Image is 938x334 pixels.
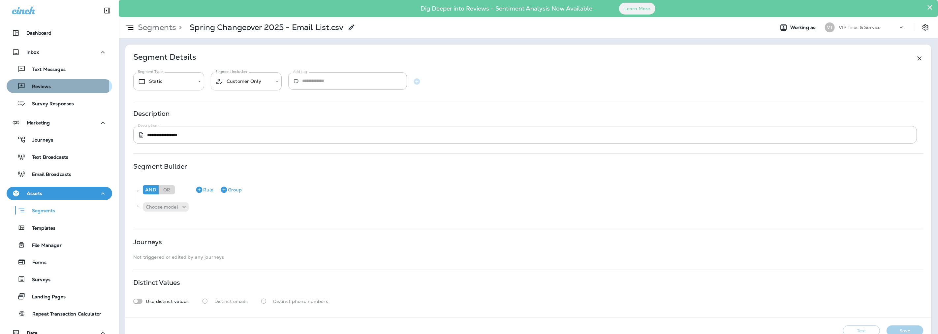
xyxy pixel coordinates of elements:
[26,137,53,144] p: Journeys
[7,221,112,235] button: Templates
[7,289,112,303] button: Landing Pages
[138,123,157,128] label: Description
[25,243,62,249] p: File Manager
[193,184,216,195] button: Rule
[25,225,55,232] p: Templates
[401,8,611,10] p: Dig Deeper into Reviews - Sentiment Analysis Now Available
[217,184,244,195] button: Group
[159,185,175,194] div: Or
[133,54,196,62] p: Segment Details
[927,2,933,13] button: Close
[214,299,248,304] p: Distinct emails
[25,277,50,283] p: Surveys
[920,21,931,33] button: Settings
[293,69,307,74] label: Add tag
[25,84,51,90] p: Reviews
[7,307,112,320] button: Repeat Transaction Calculator
[7,116,112,129] button: Marketing
[26,50,39,55] p: Inbox
[133,239,162,245] p: Journeys
[273,299,328,304] p: Distinct phone numbers
[26,260,47,266] p: Forms
[215,77,271,85] div: Customer Only
[98,4,116,17] button: Collapse Sidebar
[190,22,343,32] p: Spring Changeover 2025 - Email List.csv
[7,255,112,269] button: Forms
[133,111,170,116] p: Description
[27,120,50,125] p: Marketing
[146,299,189,304] p: Use distinct values
[133,280,180,285] p: Distinct Values
[25,294,66,300] p: Landing Pages
[26,30,51,36] p: Dashboard
[25,172,71,178] p: Email Broadcasts
[138,78,194,85] div: Static
[825,22,835,32] div: VT
[7,203,112,217] button: Segments
[26,311,101,317] p: Repeat Transaction Calculator
[839,25,881,30] p: VIP Tires & Service
[7,26,112,40] button: Dashboard
[7,133,112,147] button: Journeys
[25,208,55,215] p: Segments
[27,191,42,196] p: Assets
[7,79,112,93] button: Reviews
[138,69,163,74] label: Segment Type
[7,150,112,164] button: Text Broadcasts
[215,69,247,74] label: Segment Inclusion
[619,3,655,15] button: Learn More
[146,204,178,210] p: Choose model
[7,272,112,286] button: Surveys
[7,62,112,76] button: Text Messages
[790,25,818,30] span: Working as:
[7,96,112,110] button: Survey Responses
[7,187,112,200] button: Assets
[143,185,159,194] div: And
[25,154,68,161] p: Text Broadcasts
[135,22,176,32] p: Segments
[7,167,112,181] button: Email Broadcasts
[26,67,66,73] p: Text Messages
[7,46,112,59] button: Inbox
[133,254,923,260] p: Not triggered or edited by any journeys
[176,22,182,32] p: >
[7,238,112,252] button: File Manager
[25,101,74,107] p: Survey Responses
[133,164,187,169] p: Segment Builder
